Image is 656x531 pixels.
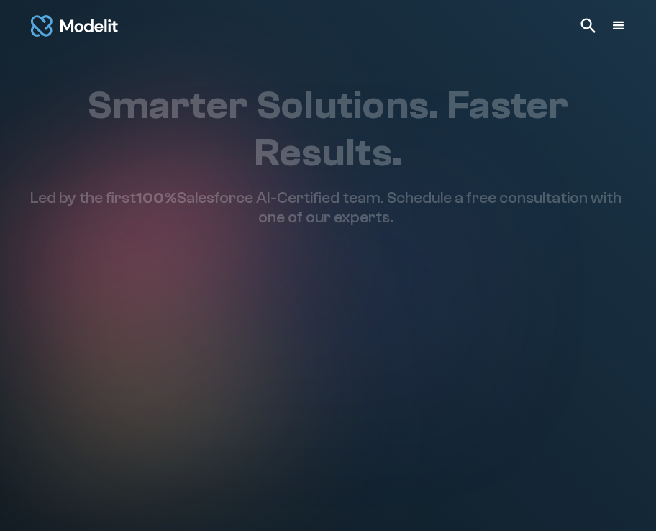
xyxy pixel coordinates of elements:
[136,189,177,207] span: 100%
[23,189,629,227] p: Led by the first Salesforce AI-Certified team. Schedule a free consultation with one of our experts.
[23,82,633,177] h1: Smarter Solutions. Faster Results.
[29,9,120,43] img: modelit logo
[610,17,627,35] div: menu
[29,9,120,43] a: home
